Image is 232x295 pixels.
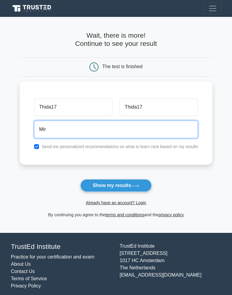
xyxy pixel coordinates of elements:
div: The test is finished [102,64,143,69]
a: terms and conditions [105,212,144,217]
a: privacy policy [159,212,184,217]
a: Already have an account? Login [86,200,146,205]
a: Terms of Service [11,276,47,281]
button: Show my results [80,179,152,192]
input: First name [34,98,112,116]
input: Last name [120,98,198,116]
div: By continuing you agree to the and the [16,211,216,218]
a: About Us [11,262,31,267]
button: Toggle navigation [204,2,221,14]
a: Privacy Policy [11,283,41,288]
label: Send me personalized recommendations on what to learn next based on my results [42,144,198,149]
a: Contact Us [11,269,35,274]
div: TrustEd Institute [STREET_ADDRESS] 1017 HC Amsterdam The Netherlands [EMAIL_ADDRESS][DOMAIN_NAME] [116,243,225,289]
h4: TrustEd Institute [11,243,112,251]
input: Email [34,121,198,138]
a: Practice for your certification and exam [11,254,95,259]
h4: Wait, there is more! Continue to see your result [20,31,213,48]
